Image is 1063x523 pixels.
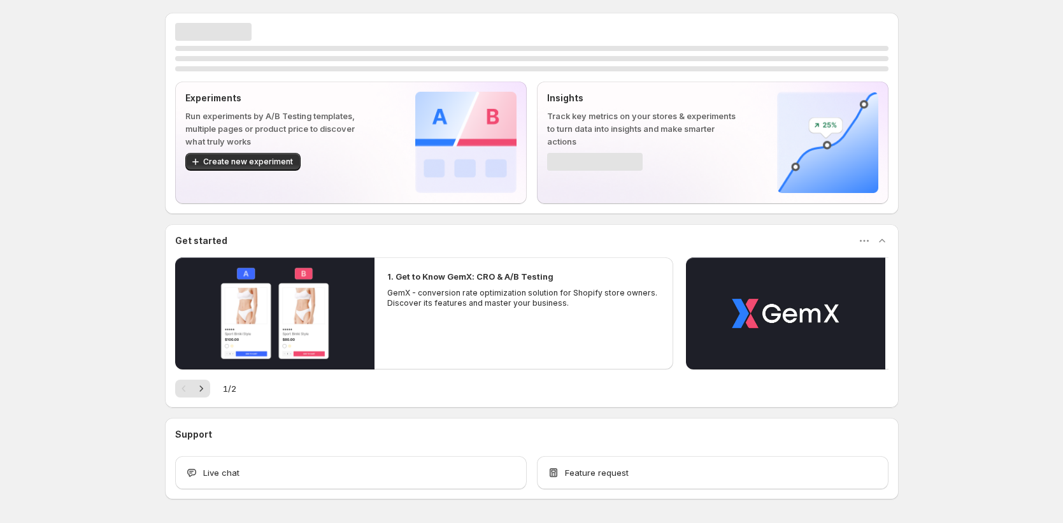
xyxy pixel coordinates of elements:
[175,257,375,369] button: Play video
[175,234,227,247] h3: Get started
[777,92,878,193] img: Insights
[192,380,210,398] button: Next
[547,110,736,148] p: Track key metrics on your stores & experiments to turn data into insights and make smarter actions
[185,92,375,104] p: Experiments
[387,288,661,308] p: GemX - conversion rate optimization solution for Shopify store owners. Discover its features and ...
[547,92,736,104] p: Insights
[415,92,517,193] img: Experiments
[203,157,293,167] span: Create new experiment
[223,382,236,395] span: 1 / 2
[203,466,239,479] span: Live chat
[175,428,212,441] h3: Support
[686,257,885,369] button: Play video
[387,270,553,283] h2: 1. Get to Know GemX: CRO & A/B Testing
[565,466,629,479] span: Feature request
[185,110,375,148] p: Run experiments by A/B Testing templates, multiple pages or product price to discover what truly ...
[185,153,301,171] button: Create new experiment
[175,380,210,398] nav: Pagination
